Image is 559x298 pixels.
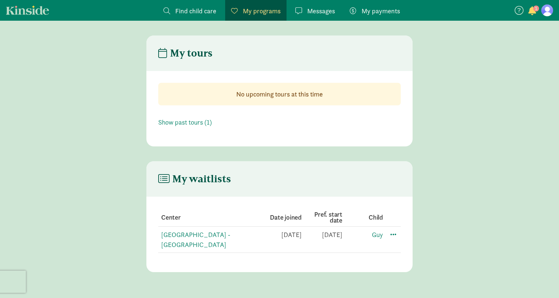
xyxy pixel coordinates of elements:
h4: My waitlists [158,173,231,185]
th: Date joined [261,209,302,227]
a: Kinside [6,6,49,15]
th: Child [342,209,383,227]
a: [GEOGRAPHIC_DATA] - [GEOGRAPHIC_DATA] [161,230,230,249]
span: My programs [243,6,281,16]
strong: No upcoming tours at this time [236,90,323,98]
span: My payments [362,6,400,16]
button: 1 [527,7,538,16]
a: Guy [372,230,383,239]
th: Pref. start date [302,209,342,227]
th: Center [158,209,261,227]
span: Find child care [175,6,216,16]
td: [DATE] [261,227,302,253]
h4: My tours [158,47,213,59]
td: [DATE] [302,227,342,253]
a: Show past tours (1) [158,118,212,126]
span: Messages [307,6,335,16]
span: 1 [533,6,539,11]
